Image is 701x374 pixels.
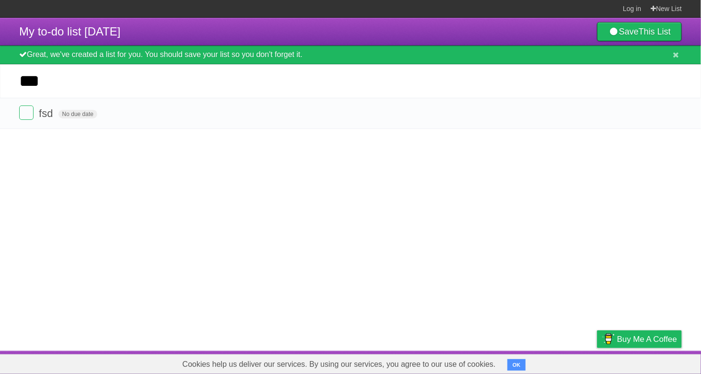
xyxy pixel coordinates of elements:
span: My to-do list [DATE] [19,25,121,38]
button: OK [507,359,526,371]
span: Buy me a coffee [617,331,677,348]
span: No due date [58,110,97,118]
a: Terms [552,353,573,372]
a: About [470,353,490,372]
a: Privacy [585,353,609,372]
span: Cookies help us deliver our services. By using our services, you agree to our use of cookies. [173,355,506,374]
span: fsd [39,107,55,119]
img: Buy me a coffee [602,331,615,347]
b: This List [639,27,671,36]
label: Done [19,105,34,120]
a: Buy me a coffee [597,330,682,348]
a: Suggest a feature [621,353,682,372]
a: Developers [501,353,540,372]
a: SaveThis List [597,22,682,41]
